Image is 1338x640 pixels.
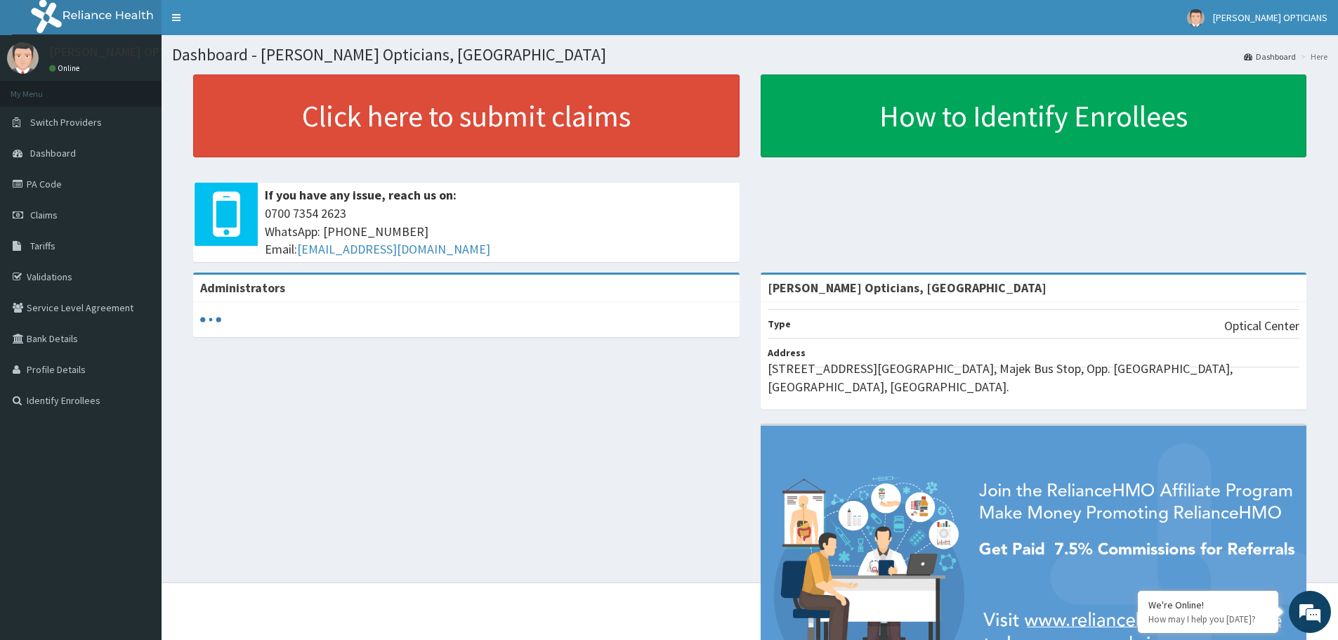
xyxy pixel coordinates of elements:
span: 0700 7354 2623 WhatsApp: [PHONE_NUMBER] Email: [265,204,733,259]
span: Tariffs [30,240,55,252]
a: [EMAIL_ADDRESS][DOMAIN_NAME] [297,241,490,257]
svg: audio-loading [200,309,221,330]
span: Claims [30,209,58,221]
h1: Dashboard - [PERSON_NAME] Opticians, [GEOGRAPHIC_DATA] [172,46,1327,64]
b: Administrators [200,280,285,296]
strong: [PERSON_NAME] Opticians, [GEOGRAPHIC_DATA] [768,280,1047,296]
p: [STREET_ADDRESS][GEOGRAPHIC_DATA], Majek Bus Stop, Opp. [GEOGRAPHIC_DATA], [GEOGRAPHIC_DATA], [GE... [768,360,1300,396]
b: If you have any issue, reach us on: [265,187,457,203]
a: Dashboard [1244,51,1296,63]
span: Dashboard [30,147,76,159]
p: [PERSON_NAME] OPTICIANS [49,46,204,58]
a: How to Identify Enrollees [761,74,1307,157]
li: Here [1297,51,1327,63]
div: We're Online! [1148,599,1268,611]
b: Address [768,346,806,359]
p: Optical Center [1224,317,1299,335]
b: Type [768,318,791,330]
img: User Image [7,42,39,74]
span: Switch Providers [30,116,102,129]
span: [PERSON_NAME] OPTICIANS [1213,11,1327,24]
a: Click here to submit claims [193,74,740,157]
img: User Image [1187,9,1205,27]
a: Online [49,63,83,73]
p: How may I help you today? [1148,613,1268,625]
